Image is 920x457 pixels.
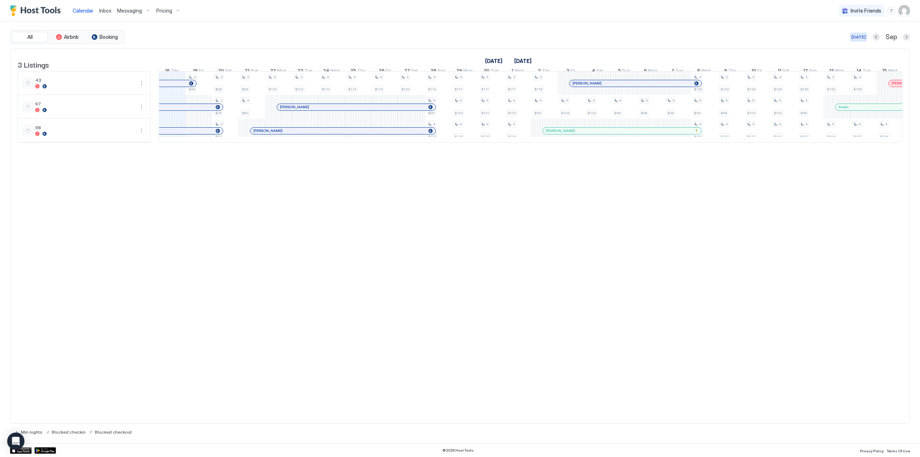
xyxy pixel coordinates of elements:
[377,66,392,77] a: September 26, 2025
[428,134,436,139] span: $122
[428,111,434,115] span: $99
[721,87,729,92] span: $132
[752,98,754,103] span: 5
[295,87,303,92] span: $102
[779,122,781,127] span: 4
[726,122,728,127] span: 4
[486,75,488,79] span: 4
[486,98,488,103] span: 5
[546,128,575,133] span: [PERSON_NAME]
[752,75,754,79] span: 3
[225,68,232,75] span: Sat
[99,8,111,14] span: Inbox
[667,111,674,115] span: $98
[491,68,498,75] span: Tue
[21,429,42,435] span: Min nights
[247,75,249,79] span: 3
[536,66,552,77] a: October 2, 2025
[194,75,196,79] span: 3
[534,111,541,115] span: $99
[455,87,462,92] span: $117
[10,447,32,454] a: App Store
[648,68,657,75] span: Mon
[481,87,489,92] span: $117
[216,66,234,77] a: September 20, 2025
[887,449,910,453] span: Terms Of Use
[484,68,489,75] span: 30
[835,68,844,75] span: Mon
[774,134,782,139] span: $113
[542,68,550,75] span: Thu
[322,87,330,92] span: $110
[779,75,781,79] span: 3
[323,68,329,75] span: 24
[193,68,198,75] span: 19
[481,111,489,115] span: $101
[854,87,862,92] span: $135
[561,111,569,115] span: $104
[171,68,179,75] span: Thu
[776,66,791,77] a: October 11, 2025
[460,122,462,127] span: 4
[827,134,835,139] span: $106
[885,122,887,127] span: 4
[455,66,474,77] a: September 29, 2025
[483,56,504,66] a: September 3, 2025
[137,102,146,111] div: menu
[137,102,146,111] button: More options
[538,68,541,75] span: 2
[513,75,515,79] span: 3
[880,66,899,77] a: October 15, 2025
[455,111,463,115] span: $102
[199,68,204,75] span: Fri
[850,33,867,41] button: [DATE]
[803,68,808,75] span: 12
[588,111,596,115] span: $103
[778,68,781,75] span: 11
[699,75,701,79] span: 3
[726,98,728,103] span: 5
[672,98,675,103] span: 5
[7,433,24,450] div: Open Intercom Messenger
[296,66,314,77] a: September 23, 2025
[250,68,258,75] span: Sun
[885,33,897,41] span: Sep
[566,98,568,103] span: 5
[862,68,870,75] span: Tue
[566,68,569,75] span: 3
[694,87,702,92] span: $130
[800,111,807,115] span: $96
[592,68,595,75] span: 4
[671,68,674,75] span: 7
[782,68,789,75] span: Sat
[854,134,861,139] span: $107
[455,134,463,139] span: $125
[596,68,603,75] span: Sat
[726,75,728,79] span: 3
[801,66,819,77] a: October 12, 2025
[34,447,56,454] div: Google Play Store
[189,87,195,92] span: $96
[357,68,365,75] span: Thu
[349,66,367,77] a: September 25, 2025
[539,75,542,79] span: 3
[513,98,515,103] span: 5
[99,7,111,14] a: Inbox
[699,98,701,103] span: 5
[330,68,340,75] span: Wed
[590,66,605,77] a: October 4, 2025
[348,87,356,92] span: $113
[800,134,808,139] span: $107
[880,134,888,139] span: $106
[242,111,248,115] span: $80
[903,33,910,41] button: Next month
[838,105,849,109] span: Artem
[437,68,445,75] span: Sun
[722,66,738,77] a: October 9, 2025
[779,98,781,103] span: 5
[859,75,861,79] span: 3
[859,122,861,127] span: 4
[137,126,146,135] div: menu
[460,98,462,103] span: 5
